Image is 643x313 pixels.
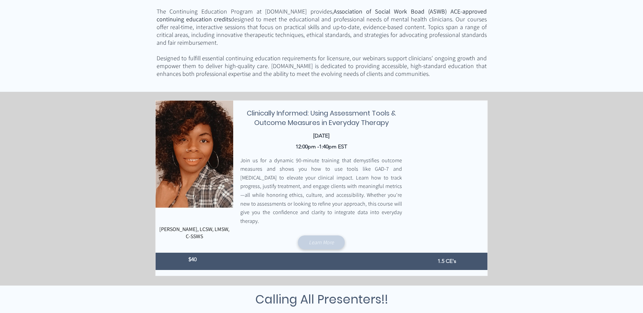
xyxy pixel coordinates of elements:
[438,258,456,264] span: 1.5 CE's
[159,226,229,240] span: [PERSON_NAME], LCSW, LMSW, C-SSWS
[156,101,233,208] img: 12:00pm -1:40pm EST
[157,7,487,23] span: Association of Social Work Boad (ASWB) ACE-approved continuing education credits
[240,157,402,225] span: Join us for a dynamic 90-minute training that demystifies outcome measures and shows you how to u...
[309,239,334,246] span: Learn More
[298,235,345,249] a: Learn More
[157,7,487,46] span: The Continuing Education Program at [DOMAIN_NAME] provides, designed to meet the educational and ...
[157,54,487,78] span: Designed to fulfill essential continuing education requirements for licensure, our webinars suppo...
[410,101,487,208] img: Presenter 2
[247,108,396,127] span: Clinically Informed: Using Assessment Tools & Outcome Measures in Everyday Therapy
[296,143,347,150] span: 12:00pm -1:40pm EST
[157,290,487,308] h3: Calling All Presenters!!
[313,132,329,139] span: [DATE]
[188,256,197,263] span: $40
